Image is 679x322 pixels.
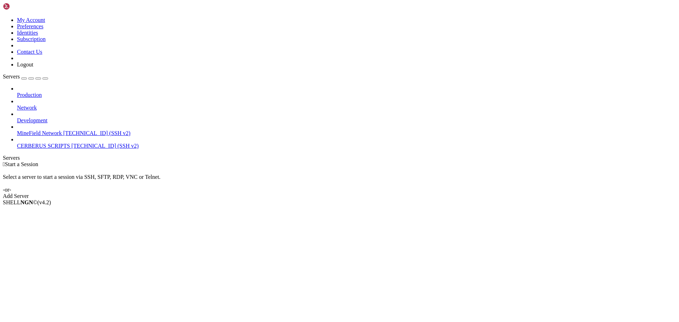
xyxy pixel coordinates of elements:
a: My Account [17,17,45,23]
a: Contact Us [17,49,42,55]
a: Logout [17,62,33,68]
span:  [3,161,5,167]
span: Network [17,105,37,111]
a: Development [17,117,676,124]
b: NGN [21,199,33,205]
span: [TECHNICAL_ID] (SSH v2) [71,143,139,149]
a: Network [17,105,676,111]
span: MineField Network [17,130,62,136]
div: Servers [3,155,676,161]
li: CERBERUS SCRIPTS [TECHNICAL_ID] (SSH v2) [17,136,676,149]
li: Network [17,98,676,111]
a: CERBERUS SCRIPTS [TECHNICAL_ID] (SSH v2) [17,143,676,149]
span: Development [17,117,47,123]
li: Development [17,111,676,124]
span: CERBERUS SCRIPTS [17,143,70,149]
div: Select a server to start a session via SSH, SFTP, RDP, VNC or Telnet. -or- [3,168,676,193]
li: MineField Network [TECHNICAL_ID] (SSH v2) [17,124,676,136]
span: Servers [3,74,20,80]
span: [TECHNICAL_ID] (SSH v2) [63,130,130,136]
span: Production [17,92,42,98]
a: Preferences [17,23,43,29]
span: 4.2.0 [37,199,51,205]
a: Servers [3,74,48,80]
span: SHELL © [3,199,51,205]
a: Production [17,92,676,98]
div: Add Server [3,193,676,199]
img: Shellngn [3,3,43,10]
a: Subscription [17,36,46,42]
li: Production [17,86,676,98]
a: Identities [17,30,38,36]
span: Start a Session [5,161,38,167]
a: MineField Network [TECHNICAL_ID] (SSH v2) [17,130,676,136]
